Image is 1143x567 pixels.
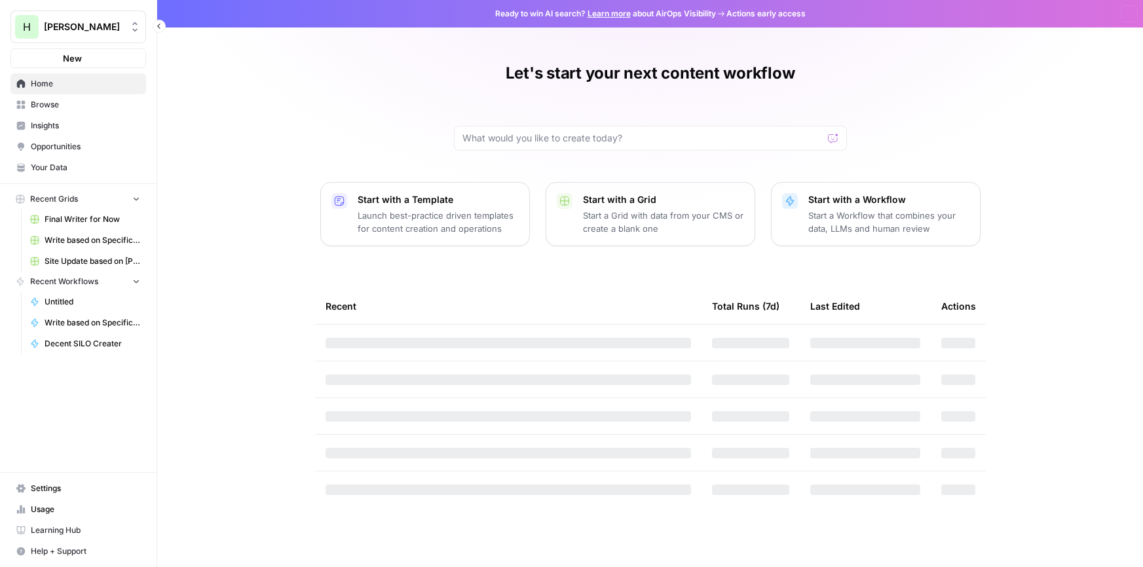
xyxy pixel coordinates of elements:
span: Decent SILO Creater [45,338,140,350]
a: Write based on Specific URLs Sonnet 4 [DATE] Grid (1) [24,230,146,251]
button: Start with a GridStart a Grid with data from your CMS or create a blank one [546,182,755,246]
span: [PERSON_NAME] [44,20,123,33]
p: Start a Grid with data from your CMS or create a blank one [583,209,744,235]
a: Decent SILO Creater [24,333,146,354]
span: Final Writer for Now [45,213,140,225]
div: Recent [326,288,691,324]
a: Learn more [588,9,631,18]
a: Insights [10,115,146,136]
span: Site Update based on [PERSON_NAME] [45,255,140,267]
a: Usage [10,499,146,520]
span: Recent Grids [30,193,78,205]
a: Final Writer for Now [24,209,146,230]
a: Settings [10,478,146,499]
span: Insights [31,120,140,132]
span: Browse [31,99,140,111]
a: Untitled [24,291,146,312]
a: Opportunities [10,136,146,157]
button: Recent Workflows [10,272,146,291]
p: Start with a Grid [583,193,744,206]
p: Start a Workflow that combines your data, LLMs and human review [808,209,969,235]
button: Help + Support [10,541,146,562]
p: Launch best-practice driven templates for content creation and operations [358,209,519,235]
h1: Let's start your next content workflow [506,63,795,84]
span: Recent Workflows [30,276,98,287]
span: Write based on Specific URLs Sonnet 4 [DATE] Grid (1) [45,234,140,246]
span: H [23,19,31,35]
span: Actions early access [726,8,806,20]
a: Site Update based on [PERSON_NAME] [24,251,146,272]
span: Ready to win AI search? about AirOps Visibility [495,8,716,20]
a: Learning Hub [10,520,146,541]
button: Start with a WorkflowStart a Workflow that combines your data, LLMs and human review [771,182,981,246]
button: New [10,48,146,68]
button: Start with a TemplateLaunch best-practice driven templates for content creation and operations [320,182,530,246]
div: Actions [941,288,976,324]
span: Home [31,78,140,90]
a: Your Data [10,157,146,178]
span: Write based on Specific URLs 4.5 [DATE] [45,317,140,329]
span: Usage [31,503,140,515]
a: Write based on Specific URLs 4.5 [DATE] [24,312,146,333]
input: What would you like to create today? [462,132,823,145]
span: New [63,52,82,65]
span: Untitled [45,296,140,308]
button: Recent Grids [10,189,146,209]
div: Last Edited [810,288,860,324]
span: Settings [31,483,140,494]
a: Browse [10,94,146,115]
span: Learning Hub [31,524,140,536]
span: Help + Support [31,545,140,557]
span: Your Data [31,162,140,174]
div: Total Runs (7d) [712,288,779,324]
p: Start with a Workflow [808,193,969,206]
button: Workspace: Hasbrook [10,10,146,43]
span: Opportunities [31,141,140,153]
p: Start with a Template [358,193,519,206]
a: Home [10,73,146,94]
